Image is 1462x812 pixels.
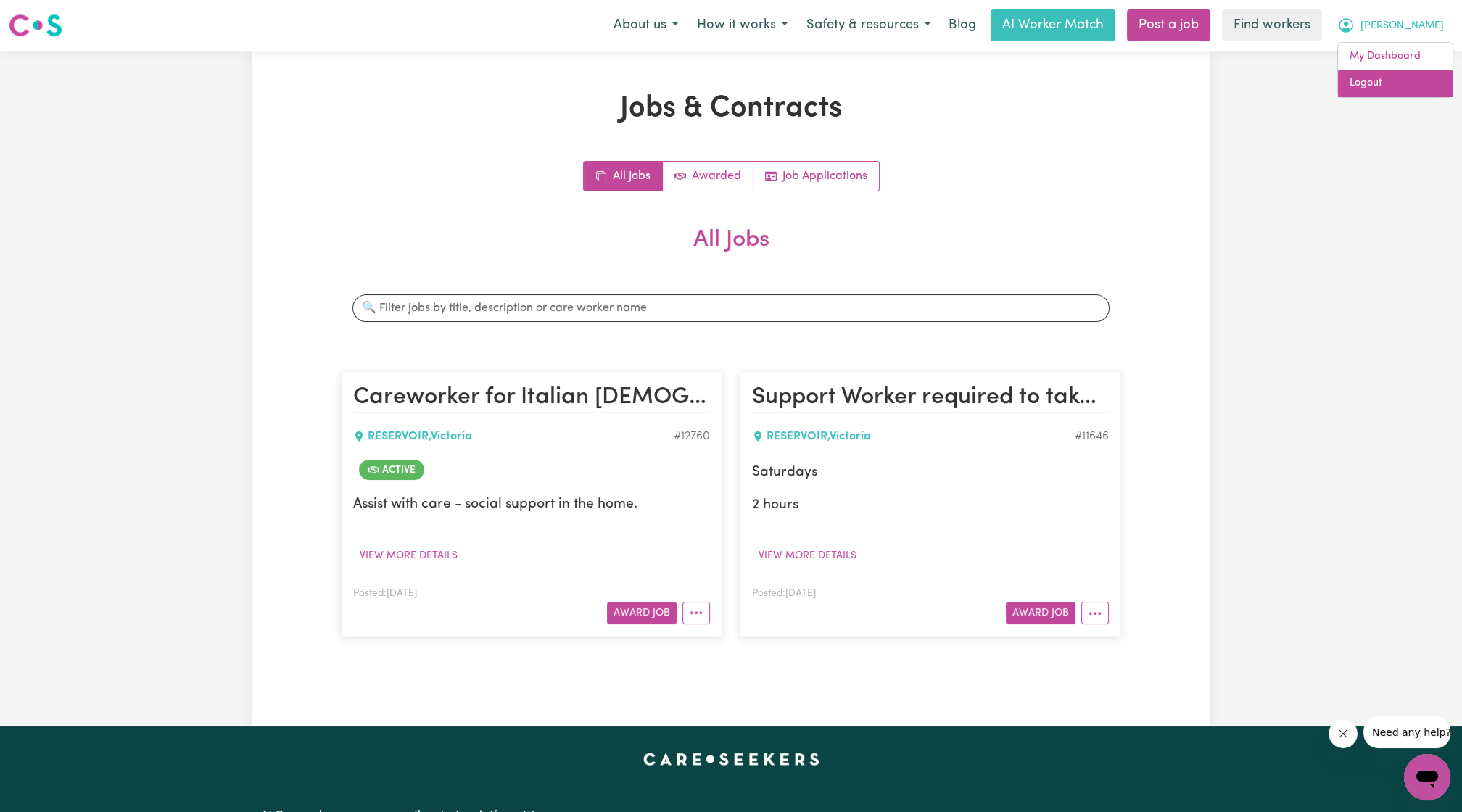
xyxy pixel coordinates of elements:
button: My Account [1328,10,1453,41]
img: Careseekers logo [9,12,62,38]
div: Job ID #12760 [674,428,710,445]
a: Find workers [1222,9,1322,41]
p: Saturdays [752,463,1109,484]
button: About us [604,10,687,41]
div: RESERVOIR , Victoria [353,428,674,445]
button: How it works [687,10,797,41]
a: All jobs [584,162,663,191]
a: Post a job [1127,9,1210,41]
a: AI Worker Match [991,9,1115,41]
a: Logout [1338,70,1453,97]
p: Assist with care - social support in the home. [353,494,710,515]
iframe: Message from company [1363,716,1450,748]
span: Posted: [DATE] [353,589,417,598]
a: Job applications [753,162,879,191]
h2: All Jobs [341,226,1121,277]
a: Active jobs [663,162,753,191]
div: Job ID #11646 [1075,428,1109,445]
h1: Jobs & Contracts [341,91,1121,126]
input: 🔍 Filter jobs by title, description or care worker name [352,294,1110,322]
a: Careseekers logo [9,9,62,42]
button: More options [682,602,710,624]
button: Award Job [1006,602,1075,624]
button: Safety & resources [797,10,940,41]
iframe: Button to launch messaging window [1404,754,1450,800]
span: [PERSON_NAME] [1360,18,1444,34]
span: Need any help? [9,10,88,22]
button: View more details [353,544,464,567]
h2: Careworker for Italian Lady [353,384,710,413]
span: Job is active [359,460,424,480]
button: View more details [752,544,863,567]
div: RESERVOIR , Victoria [752,428,1075,445]
p: 2 hours [752,495,1109,516]
button: Award Job [607,602,677,624]
div: My Account [1337,42,1453,98]
span: Posted: [DATE] [752,589,816,598]
a: Careseekers home page [643,753,819,764]
iframe: Close message [1329,719,1358,748]
a: My Dashboard [1338,43,1453,70]
button: More options [1081,602,1109,624]
a: Blog [940,9,985,41]
h2: Support Worker required to take elderly lady shopping [752,384,1109,413]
